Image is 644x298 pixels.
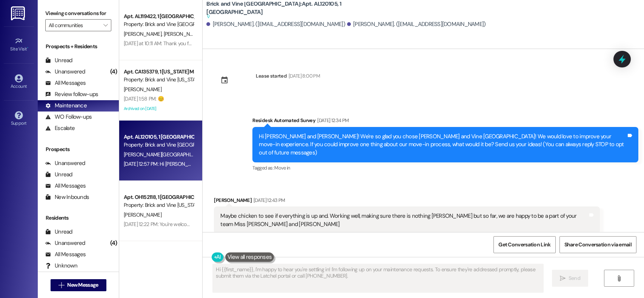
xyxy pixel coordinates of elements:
[45,124,75,132] div: Escalate
[315,116,349,124] div: [DATE] 12:34 PM
[45,113,92,121] div: WO Follow-ups
[256,72,287,80] div: Lease started
[259,133,626,157] div: Hi [PERSON_NAME] and [PERSON_NAME]! We're so glad you chose [PERSON_NAME] and Vine [GEOGRAPHIC_DA...
[498,241,550,249] span: Get Conversation Link
[45,57,72,64] div: Unread
[124,133,194,141] div: Apt. AL120105, 1 [GEOGRAPHIC_DATA]
[38,43,119,50] div: Prospects + Residents
[616,275,622,281] i: 
[493,236,555,253] button: Get Conversation Link
[124,141,194,149] div: Property: Brick and Vine [GEOGRAPHIC_DATA]
[124,31,164,37] span: [PERSON_NAME]
[564,241,632,249] span: Share Conversation via email
[252,116,638,127] div: Residesk Automated Survey
[560,275,566,281] i: 
[559,236,636,253] button: Share Conversation via email
[45,68,85,76] div: Unanswered
[569,274,580,282] span: Send
[103,22,108,28] i: 
[220,212,588,228] div: Maybe chicken to see if everything is up and. Working well, making sure there is nothing [PERSON_...
[124,86,161,93] span: [PERSON_NAME]
[45,228,72,236] div: Unread
[45,239,85,247] div: Unanswered
[11,6,26,20] img: ResiDesk Logo
[45,171,72,179] div: Unread
[123,104,194,113] div: Archived on [DATE]
[67,281,98,289] span: New Message
[45,8,111,19] label: Viewing conversations for
[287,72,320,80] div: [DATE] 8:00 PM
[108,237,119,249] div: (4)
[214,196,600,207] div: [PERSON_NAME]
[274,165,290,171] span: Move in
[124,151,212,158] span: [PERSON_NAME][GEOGRAPHIC_DATA]
[45,251,86,258] div: All Messages
[45,182,86,190] div: All Messages
[38,145,119,153] div: Prospects
[552,270,589,287] button: Send
[45,262,77,270] div: Unknown
[38,214,119,222] div: Residents
[124,20,194,28] div: Property: Brick and Vine [GEOGRAPHIC_DATA]
[124,201,194,209] div: Property: Brick and Vine [US_STATE]
[347,20,486,28] div: [PERSON_NAME]. ([EMAIL_ADDRESS][DOMAIN_NAME])
[124,211,161,218] span: [PERSON_NAME]
[4,109,34,129] a: Support
[49,19,99,31] input: All communities
[4,72,34,92] a: Account
[45,159,85,167] div: Unanswered
[51,279,106,291] button: New Message
[45,90,98,98] div: Review follow-ups
[124,160,642,167] div: [DATE] 12:57 PM: Hi [PERSON_NAME] and [PERSON_NAME], I hope you're having a great day! I just wan...
[124,68,194,76] div: Apt. CA135379, 1 [US_STATE] Market
[124,76,194,84] div: Property: Brick and Vine [US_STATE]
[27,45,28,50] span: •
[252,162,638,173] div: Tagged as:
[252,196,285,204] div: [DATE] 12:43 PM
[124,221,235,228] div: [DATE] 12:22 PM: You're welcome, [PERSON_NAME]!
[4,35,34,55] a: Site Visit •
[45,193,89,201] div: New Inbounds
[124,12,194,20] div: Apt. AL119422, 1 [GEOGRAPHIC_DATA]
[213,264,543,292] textarea: Hi {{first_name}}, I'm happy to hear you're settling in! I'm following up on your maintenance req...
[124,193,194,201] div: Apt. OH152118, 1 [GEOGRAPHIC_DATA]
[124,95,164,102] div: [DATE] 1:58 PM: 😊
[164,31,201,37] span: [PERSON_NAME]
[108,66,119,78] div: (4)
[58,282,64,288] i: 
[206,20,345,28] div: [PERSON_NAME]. ([EMAIL_ADDRESS][DOMAIN_NAME])
[45,79,86,87] div: All Messages
[45,102,87,110] div: Maintenance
